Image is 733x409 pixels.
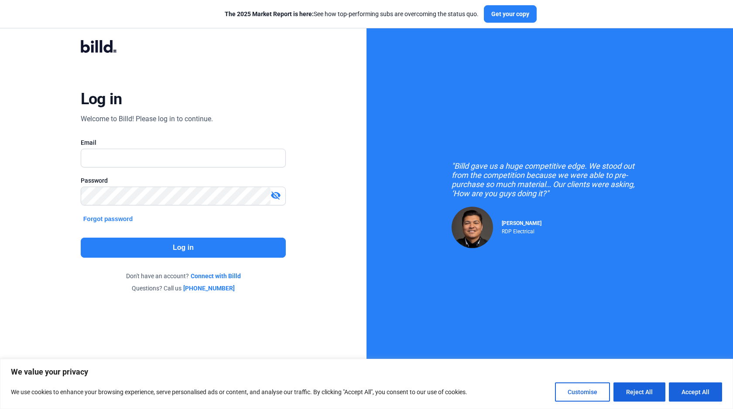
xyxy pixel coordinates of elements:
button: Get your copy [484,5,537,23]
button: Log in [81,238,286,258]
div: Password [81,176,286,185]
div: Questions? Call us [81,284,286,293]
div: "Billd gave us a huge competitive edge. We stood out from the competition because we were able to... [452,161,648,198]
button: Accept All [669,382,722,402]
button: Reject All [613,382,665,402]
button: Forgot password [81,214,136,224]
div: Log in [81,89,122,109]
a: [PHONE_NUMBER] [183,284,235,293]
mat-icon: visibility_off [271,190,281,201]
div: RDP Electrical [502,226,541,235]
button: Customise [555,382,610,402]
span: [PERSON_NAME] [502,220,541,226]
div: Welcome to Billd! Please log in to continue. [81,114,213,124]
span: The 2025 Market Report is here: [225,10,314,17]
p: We use cookies to enhance your browsing experience, serve personalised ads or content, and analys... [11,387,467,397]
a: Connect with Billd [191,272,241,280]
p: We value your privacy [11,367,722,377]
img: Raul Pacheco [452,207,493,248]
div: Email [81,138,286,147]
div: Don't have an account? [81,272,286,280]
div: See how top-performing subs are overcoming the status quo. [225,10,479,18]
